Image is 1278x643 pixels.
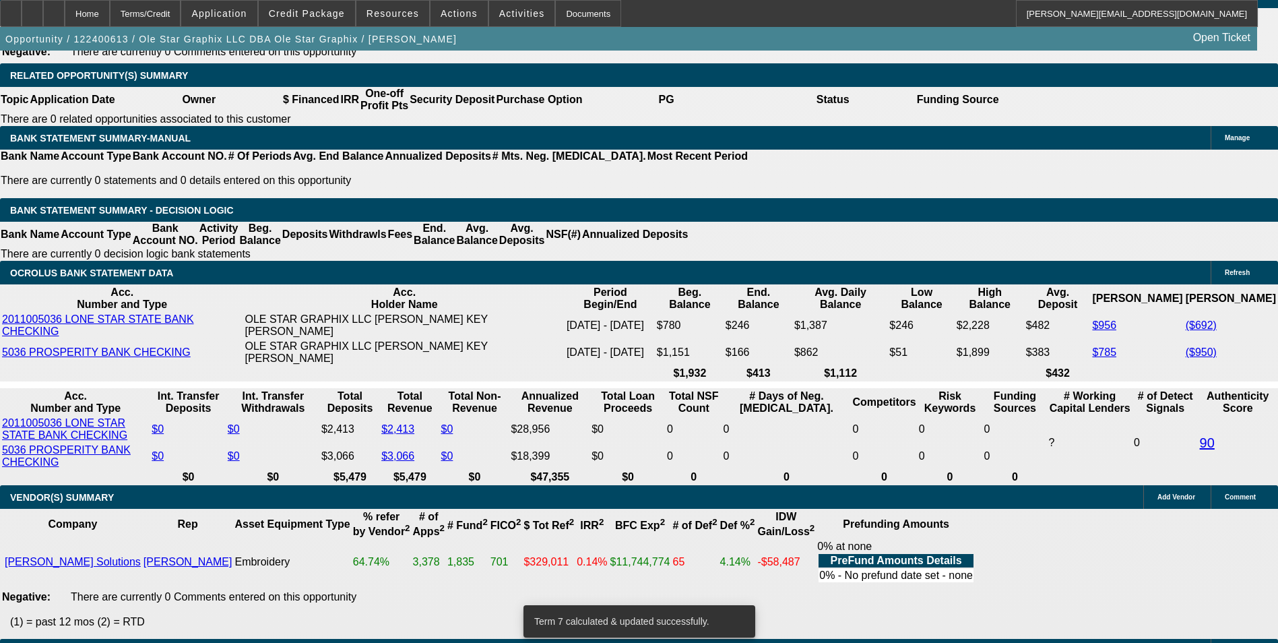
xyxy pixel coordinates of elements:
b: Prefunding Amounts [843,518,949,530]
td: 65 [672,540,718,584]
span: Activities [499,8,545,19]
th: Funding Source [916,87,1000,113]
b: IRR [580,520,604,531]
span: Manage [1225,134,1250,142]
b: FICO [490,520,521,531]
td: 64.74% [352,540,411,584]
th: Beg. Balance [238,222,281,247]
b: Rep [178,518,198,530]
td: 1,835 [447,540,488,584]
th: Period Begin/End [566,286,655,311]
a: ($692) [1186,319,1217,331]
td: 0 [852,443,916,469]
th: $5,479 [321,470,379,484]
td: OLE STAR GRAPHIX LLC [PERSON_NAME] KEY [PERSON_NAME] [244,313,564,338]
p: (1) = past 12 mos (2) = RTD [10,616,1278,628]
th: IRR [340,87,360,113]
span: RELATED OPPORTUNITY(S) SUMMARY [10,70,188,81]
th: $413 [725,367,792,380]
th: $0 [227,470,319,484]
th: Avg. Deposit [1025,286,1091,311]
a: $956 [1092,319,1116,331]
th: Risk Keywords [918,390,982,415]
td: $2,413 [321,417,379,442]
td: $482 [1025,313,1091,338]
a: 90 [1200,435,1215,450]
a: [PERSON_NAME] [143,556,232,568]
td: $0 [591,443,665,469]
span: Add Vendor [1157,493,1195,501]
div: Term 7 calculated & updated successfully. [523,605,750,638]
th: Authenticity Score [1199,390,1277,415]
th: Total Deposits [321,390,379,415]
th: Security Deposit [409,87,495,113]
th: $432 [1025,367,1091,380]
td: [DATE] - [DATE] [566,340,655,365]
span: Refresh to pull Number of Working Capital Lenders [1048,437,1054,448]
th: End. Balance [413,222,455,247]
td: 0.14% [576,540,608,584]
a: $0 [228,423,240,435]
th: 0 [918,470,982,484]
th: # Of Periods [228,150,292,163]
th: Bank Account NO. [132,150,228,163]
td: 0 [666,443,721,469]
button: Credit Package [259,1,355,26]
button: Resources [356,1,429,26]
td: 0 [918,417,982,442]
th: Avg. Daily Balance [794,286,887,311]
td: $3,066 [321,443,379,469]
sup: 2 [750,517,755,527]
td: $383 [1025,340,1091,365]
td: $246 [725,313,792,338]
p: There are currently 0 statements and 0 details entered on this opportunity [1,175,748,187]
th: # of Detect Signals [1133,390,1198,415]
td: 0 [1133,417,1198,469]
td: $1,151 [656,340,724,365]
th: End. Balance [725,286,792,311]
td: 0 [983,443,1046,469]
th: # Working Capital Lenders [1048,390,1132,415]
b: $ Tot Ref [523,520,574,531]
th: 0 [666,470,721,484]
th: $1,932 [656,367,724,380]
td: $780 [656,313,724,338]
sup: 2 [482,517,487,527]
sup: 2 [405,523,410,533]
th: [PERSON_NAME] [1091,286,1183,311]
th: Competitors [852,390,916,415]
th: Acc. Number and Type [1,390,150,415]
td: [DATE] - [DATE] [566,313,655,338]
th: $1,112 [794,367,887,380]
b: Def % [720,520,755,531]
th: Application Date [29,87,115,113]
b: Company [48,518,97,530]
b: Asset Equipment Type [234,518,350,530]
th: 0 [723,470,851,484]
th: High Balance [956,286,1024,311]
td: $1,387 [794,313,887,338]
th: Annualized Revenue [510,390,589,415]
th: Activity Period [199,222,239,247]
span: Refresh [1225,269,1250,276]
b: PreFund Amounts Details [831,555,962,566]
a: $0 [228,450,240,462]
span: BANK STATEMENT SUMMARY-MANUAL [10,133,191,144]
td: 0 [983,417,1046,442]
b: # Fund [447,520,488,531]
td: 0 [918,443,982,469]
a: $785 [1092,346,1116,358]
td: -$58,487 [757,540,815,584]
th: $0 [591,470,665,484]
td: $862 [794,340,887,365]
th: $5,479 [381,470,439,484]
b: BFC Exp [615,520,665,531]
td: 3,378 [412,540,445,584]
sup: 2 [440,523,445,533]
div: $18,399 [511,450,589,462]
td: $166 [725,340,792,365]
th: Acc. Number and Type [1,286,243,311]
sup: 2 [599,517,604,527]
a: $0 [152,423,164,435]
a: $0 [441,450,453,462]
